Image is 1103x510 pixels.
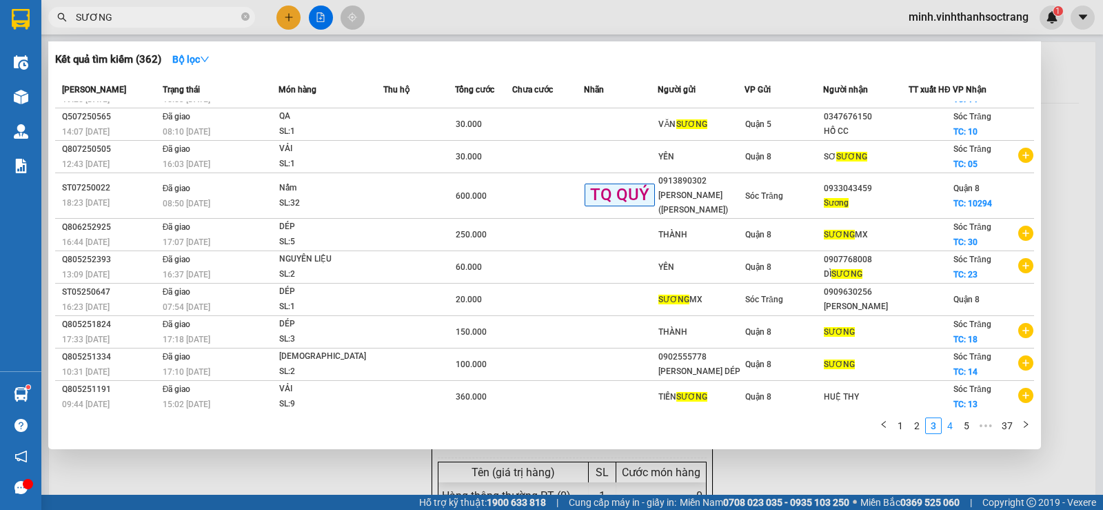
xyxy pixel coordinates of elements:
button: right [1018,418,1034,434]
div: SL: 2 [279,364,383,380]
a: 1 [893,418,908,433]
span: 30.000 [456,152,482,161]
img: logo-vxr [12,9,30,30]
span: 07:54 [DATE] [163,302,210,312]
span: Sương [824,198,849,208]
span: 12:43 [DATE] [62,159,110,169]
span: plus-circle [1018,258,1033,273]
span: SƯƠNG [831,269,862,279]
div: ST07250022 [62,181,159,195]
span: TQ QUÝ [585,184,655,206]
span: Quận 8 [953,295,980,304]
span: Sóc Trăng [953,255,991,264]
span: 14:07 [DATE] [62,127,110,137]
span: 360.000 [456,392,487,402]
span: SƯƠNG [676,392,707,402]
span: Đã giao [163,384,191,394]
div: HỒ CC [824,124,908,139]
span: Sóc Trăng [745,191,783,201]
span: 250.000 [456,230,487,239]
span: 13:09 [DATE] [62,270,110,279]
span: Người gửi [658,85,696,95]
img: logo.jpg [7,7,55,55]
span: close-circle [241,12,250,21]
span: SƯƠNG [824,360,855,369]
span: Đã giao [163,320,191,329]
div: SL: 3 [279,332,383,347]
a: 4 [942,418,958,433]
span: Sóc Trăng [953,384,991,394]
span: TT xuất HĐ [909,85,951,95]
div: Q805251334 [62,350,159,364]
span: VP Nhận [953,85,986,95]
div: DÉP [279,284,383,300]
span: 20.000 [456,295,482,304]
img: solution-icon [14,159,28,173]
div: DÉP [279,219,383,235]
div: Q805251824 [62,317,159,332]
li: 2 [909,418,925,434]
span: 150.000 [456,327,487,337]
div: Q805251191 [62,382,159,397]
span: 18:23 [DATE] [62,198,110,208]
span: Đã giao [163,184,191,193]
a: 2 [909,418,924,433]
img: warehouse-icon [14,124,28,139]
span: 17:07 [DATE] [163,237,210,247]
li: Vĩnh Thành (Sóc Trăng) [7,7,200,59]
button: Bộ lọcdown [161,48,221,70]
span: Quận 8 [745,327,771,337]
span: 16:37 [DATE] [163,270,210,279]
h3: Kết quả tìm kiếm ( 362 ) [55,52,161,67]
span: environment [7,92,17,102]
span: SƯƠNG [836,152,867,161]
div: DÌ [824,267,908,282]
span: 30.000 [456,119,482,129]
div: [PERSON_NAME]([PERSON_NAME]) [658,188,743,217]
div: SL: 32 [279,196,383,211]
div: MX [658,293,743,307]
span: question-circle [14,419,28,432]
span: notification [14,450,28,463]
span: Thu hộ [383,85,409,95]
span: 08:10 [DATE] [163,127,210,137]
div: SL: 1 [279,124,383,139]
div: 0347676150 [824,110,908,124]
div: TIẾN [658,390,743,404]
div: 0909630256 [824,285,908,300]
span: 16:03 [DATE] [163,159,210,169]
div: Q806252925 [62,220,159,235]
span: Sóc Trăng [745,295,783,304]
span: Sóc Trăng [953,112,991,121]
span: plus-circle [1018,226,1033,241]
span: Sóc Trăng [953,144,991,154]
div: 0913890302 [658,174,743,188]
span: Người nhận [823,85,868,95]
div: SL: 5 [279,235,383,250]
sup: 1 [26,385,30,389]
div: 0902555778 [658,350,743,364]
span: left [880,420,888,429]
span: Chưa cước [512,85,553,95]
span: Quận 5 [745,119,771,129]
a: 37 [998,418,1017,433]
span: 100.000 [456,360,487,369]
div: YẾN [658,150,743,164]
div: [DEMOGRAPHIC_DATA] [279,349,383,364]
span: 10:31 [DATE] [62,367,110,377]
li: 37 [997,418,1018,434]
span: SƯƠNG [658,295,689,304]
span: VP Gửi [745,85,771,95]
div: 0907768008 [824,253,908,267]
span: 17:33 [DATE] [62,335,110,344]
div: VĂN [658,117,743,132]
span: Đã giao [163,222,191,232]
span: TC: 14 [953,367,978,377]
div: Q807250505 [62,142,159,157]
span: 16:23 [DATE] [62,302,110,312]
button: left [876,418,892,434]
span: 60.000 [456,262,482,272]
span: Đã giao [163,144,191,154]
span: 16:44 [DATE] [62,237,110,247]
span: Sóc Trăng [953,222,991,232]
